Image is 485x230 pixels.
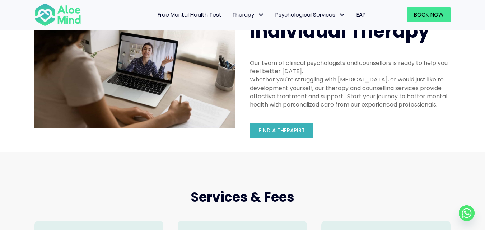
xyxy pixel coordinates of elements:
[152,7,227,22] a: Free Mental Health Test
[337,10,348,20] span: Psychological Services: submenu
[232,11,265,18] span: Therapy
[256,10,266,20] span: Therapy: submenu
[351,7,371,22] a: EAP
[90,7,371,22] nav: Menu
[227,7,270,22] a: TherapyTherapy: submenu
[250,75,451,109] div: Whether you're struggling with [MEDICAL_DATA], or would just like to development yourself, our th...
[270,7,351,22] a: Psychological ServicesPsychological Services: submenu
[34,3,81,27] img: Aloe mind Logo
[250,59,451,75] div: Our team of clinical psychologists and counsellors is ready to help you feel better [DATE].
[250,18,430,44] span: Individual Therapy
[258,127,305,134] span: Find a therapist
[459,205,475,221] a: Whatsapp
[275,11,346,18] span: Psychological Services
[414,11,444,18] span: Book Now
[158,11,221,18] span: Free Mental Health Test
[34,18,235,128] img: Therapy online individual
[407,7,451,22] a: Book Now
[356,11,366,18] span: EAP
[250,123,313,138] a: Find a therapist
[191,188,294,206] span: Services & Fees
